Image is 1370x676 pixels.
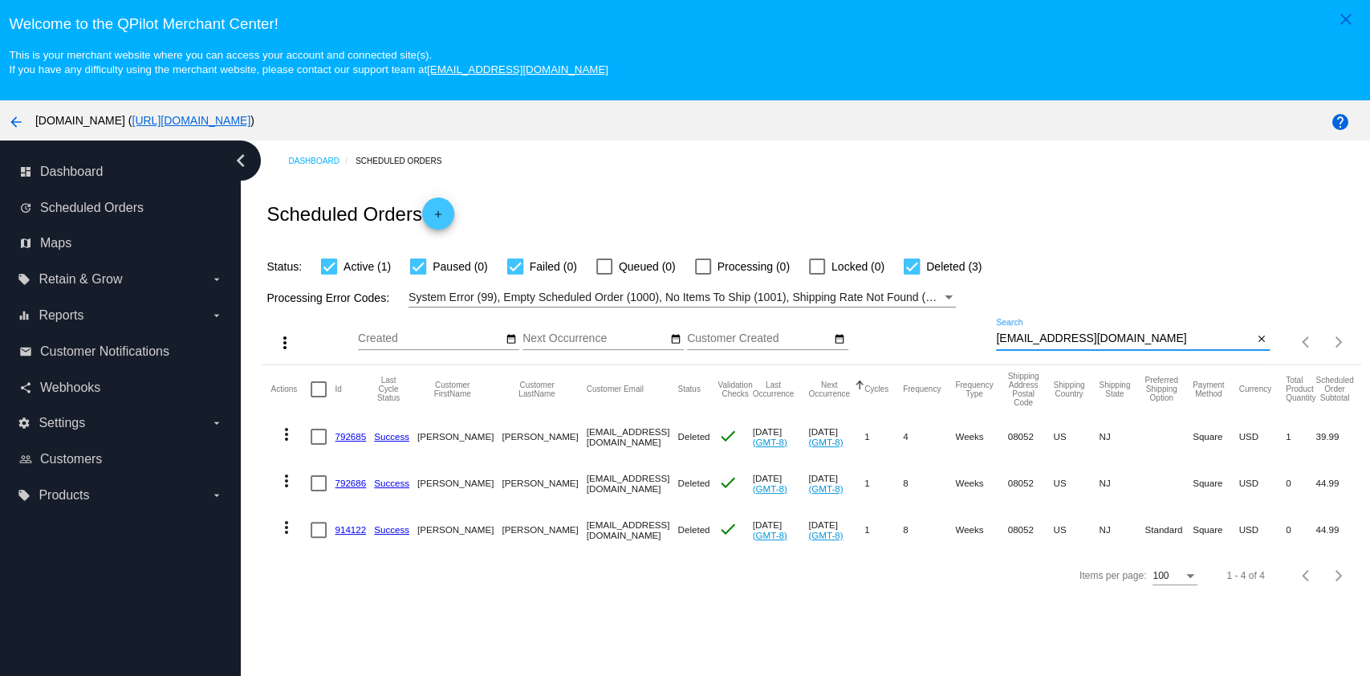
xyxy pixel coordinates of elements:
span: Paused (0) [433,257,487,276]
mat-cell: 08052 [1007,413,1053,460]
mat-cell: Weeks [955,460,1007,507]
mat-cell: Standard [1144,507,1193,553]
span: Status: [266,260,302,273]
a: email Customer Notifications [19,339,223,364]
button: Previous page [1291,326,1323,358]
i: settings [18,417,30,430]
mat-cell: [PERSON_NAME] [502,460,586,507]
span: Deleted [677,431,709,442]
a: [EMAIL_ADDRESS][DOMAIN_NAME] [427,63,608,75]
mat-cell: [EMAIL_ADDRESS][DOMAIN_NAME] [587,507,678,553]
button: Change sorting for Status [677,385,700,394]
mat-cell: 0 [1286,507,1315,553]
mat-header-cell: Total Product Quantity [1286,365,1315,413]
button: Change sorting for PreferredShippingOption [1144,376,1178,402]
mat-icon: help [1331,112,1350,132]
mat-cell: 8 [903,507,955,553]
i: chevron_left [228,148,254,173]
input: Customer Created [687,332,831,345]
mat-cell: USD [1238,460,1286,507]
mat-cell: 1 [864,460,903,507]
span: Webhooks [40,381,100,395]
mat-cell: US [1053,507,1099,553]
mat-cell: US [1053,460,1099,507]
input: Search [996,332,1253,345]
span: 100 [1153,570,1169,581]
mat-cell: 8 [903,460,955,507]
span: Failed (0) [530,257,577,276]
span: Deleted [677,478,709,488]
mat-cell: NJ [1099,413,1144,460]
mat-cell: [DATE] [808,460,864,507]
mat-icon: arrow_back [6,112,26,132]
mat-icon: close [1255,333,1266,346]
a: share Webhooks [19,375,223,401]
i: email [19,345,32,358]
small: This is your merchant website where you can access your account and connected site(s). If you hav... [9,49,608,75]
i: local_offer [18,489,30,502]
i: arrow_drop_down [210,273,223,286]
span: Active (1) [344,257,391,276]
mat-cell: USD [1238,413,1286,460]
mat-cell: [DATE] [753,507,809,553]
input: Next Occurrence [522,332,667,345]
mat-cell: [PERSON_NAME] [417,413,502,460]
i: dashboard [19,165,32,178]
span: Maps [40,236,71,250]
mat-cell: Square [1193,460,1238,507]
a: 914122 [335,524,366,535]
i: arrow_drop_down [210,309,223,322]
span: Settings [39,416,85,430]
mat-cell: [DATE] [753,413,809,460]
i: arrow_drop_down [210,489,223,502]
mat-icon: more_vert [275,333,295,352]
button: Change sorting for Frequency [903,385,941,394]
button: Clear [1253,331,1270,348]
mat-icon: add [429,209,448,228]
a: [URL][DOMAIN_NAME] [132,114,250,127]
mat-cell: NJ [1099,460,1144,507]
button: Change sorting for CurrencyIso [1238,385,1271,394]
span: Customer Notifications [40,344,169,359]
mat-icon: check [718,473,737,492]
mat-cell: 0 [1286,460,1315,507]
mat-cell: [PERSON_NAME] [417,460,502,507]
a: Success [374,431,409,442]
mat-cell: US [1053,413,1099,460]
a: Success [374,524,409,535]
span: Retain & Grow [39,272,122,287]
span: [DOMAIN_NAME] ( ) [35,114,254,127]
a: people_outline Customers [19,446,223,472]
span: Reports [39,308,83,323]
mat-cell: 4 [903,413,955,460]
div: Items per page: [1079,570,1146,581]
button: Change sorting for LastProcessingCycleId [374,376,403,402]
mat-cell: [EMAIL_ADDRESS][DOMAIN_NAME] [587,460,678,507]
span: Processing Error Codes: [266,291,389,304]
mat-icon: more_vert [277,518,296,537]
mat-select: Items per page: [1153,571,1197,582]
button: Change sorting for CustomerFirstName [417,381,487,398]
mat-header-cell: Validation Checks [718,365,752,413]
mat-icon: date_range [834,333,845,346]
a: 792686 [335,478,366,488]
mat-cell: 1 [864,507,903,553]
i: map [19,237,32,250]
span: Queued (0) [619,257,676,276]
span: Customers [40,452,102,466]
mat-cell: [DATE] [808,507,864,553]
div: 1 - 4 of 4 [1226,570,1264,581]
button: Change sorting for Id [335,385,341,394]
mat-cell: 39.99 [1315,413,1368,460]
a: (GMT-8) [753,483,787,494]
mat-cell: USD [1238,507,1286,553]
span: Deleted [677,524,709,535]
mat-cell: Square [1193,507,1238,553]
i: equalizer [18,309,30,322]
a: update Scheduled Orders [19,195,223,221]
button: Change sorting for CustomerEmail [587,385,644,394]
i: share [19,381,32,394]
mat-cell: [PERSON_NAME] [502,507,586,553]
mat-cell: 44.99 [1315,460,1368,507]
span: Processing (0) [718,257,790,276]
